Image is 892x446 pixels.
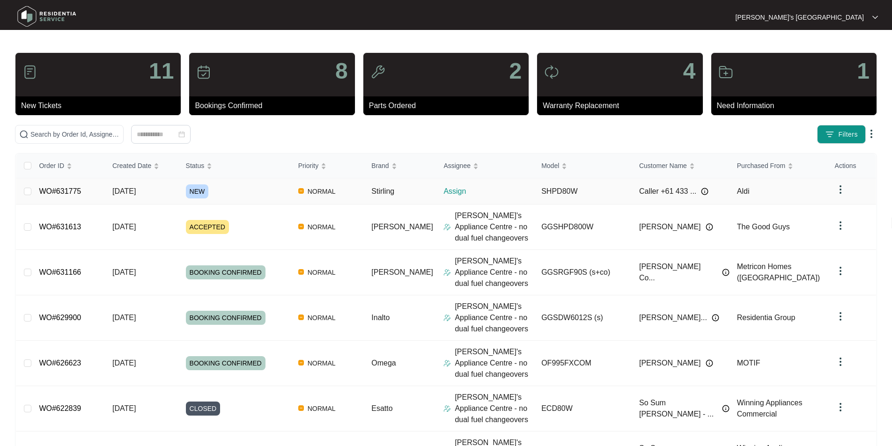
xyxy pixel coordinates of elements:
span: NORMAL [304,358,339,369]
td: SHPD80W [534,178,632,205]
span: BOOKING CONFIRMED [186,265,265,279]
span: So Sum [PERSON_NAME] - ... [639,397,717,420]
th: Purchased From [730,154,827,178]
span: [PERSON_NAME] [639,358,701,369]
td: GGSHPD800W [534,205,632,250]
p: [PERSON_NAME]'s Appliance Centre - no dual fuel changeovers [455,392,534,425]
span: Order ID [39,161,64,171]
td: OF995FXCOM [534,341,632,386]
p: New Tickets [21,100,181,111]
img: dropdown arrow [835,265,846,277]
img: icon [370,65,385,80]
span: Purchased From [737,161,785,171]
button: filter iconFilters [817,125,866,144]
span: Status [186,161,205,171]
th: Order ID [31,154,105,178]
span: Model [541,161,559,171]
span: NORMAL [304,312,339,323]
span: Priority [298,161,319,171]
p: [PERSON_NAME]'s Appliance Centre - no dual fuel changeovers [455,210,534,244]
img: dropdown arrow [835,356,846,367]
th: Assignee [436,154,534,178]
img: Vercel Logo [298,314,304,320]
span: NORMAL [304,267,339,278]
p: Bookings Confirmed [195,100,354,111]
span: [DATE] [112,223,136,231]
span: [DATE] [112,268,136,276]
img: Info icon [701,188,708,195]
span: Stirling [371,187,394,195]
a: WO#626623 [39,359,81,367]
span: ACCEPTED [186,220,229,234]
a: WO#631166 [39,268,81,276]
span: Customer Name [639,161,687,171]
a: WO#631613 [39,223,81,231]
span: NORMAL [304,221,339,233]
p: Assign [443,186,534,197]
span: BOOKING CONFIRMED [186,356,265,370]
img: dropdown arrow [866,128,877,139]
th: Customer Name [632,154,730,178]
span: MOTIF [737,359,760,367]
img: icon [196,65,211,80]
img: dropdown arrow [872,15,878,20]
span: Omega [371,359,396,367]
td: ECD80W [534,386,632,431]
td: GGSRGF90S (s+co) [534,250,632,295]
img: Assigner Icon [443,359,451,367]
p: Warranty Replacement [543,100,702,111]
span: BOOKING CONFIRMED [186,311,265,325]
img: dropdown arrow [835,220,846,231]
img: dropdown arrow [835,402,846,413]
span: Esatto [371,404,392,412]
img: search-icon [19,130,29,139]
a: WO#631775 [39,187,81,195]
input: Search by Order Id, Assignee Name, Customer Name, Brand and Model [30,129,119,139]
img: Vercel Logo [298,188,304,194]
span: [PERSON_NAME] [639,221,701,233]
img: Vercel Logo [298,224,304,229]
span: Assignee [443,161,471,171]
img: Assigner Icon [443,314,451,322]
img: dropdown arrow [835,184,846,195]
img: Vercel Logo [298,269,304,275]
span: Aldi [737,187,750,195]
p: [PERSON_NAME]'s Appliance Centre - no dual fuel changeovers [455,256,534,289]
p: 8 [335,60,348,82]
span: [DATE] [112,359,136,367]
span: Inalto [371,314,390,322]
img: Vercel Logo [298,405,304,411]
th: Actions [827,154,876,178]
span: NORMAL [304,403,339,414]
th: Status [178,154,291,178]
span: [DATE] [112,187,136,195]
img: icon [22,65,37,80]
img: icon [544,65,559,80]
span: Residentia Group [737,314,796,322]
p: [PERSON_NAME]'s Appliance Centre - no dual fuel changeovers [455,301,534,335]
img: icon [718,65,733,80]
span: CLOSED [186,402,221,416]
img: Assigner Icon [443,269,451,276]
p: Parts Ordered [369,100,529,111]
span: NORMAL [304,186,339,197]
img: Info icon [706,359,713,367]
th: Brand [364,154,436,178]
img: Info icon [722,269,730,276]
span: Caller +61 433 ... [639,186,696,197]
span: [PERSON_NAME]... [639,312,707,323]
th: Model [534,154,632,178]
span: Filters [838,130,858,139]
span: [PERSON_NAME] [371,268,433,276]
img: residentia service logo [14,2,80,30]
span: NEW [186,184,209,198]
a: WO#622839 [39,404,81,412]
span: [PERSON_NAME] [371,223,433,231]
span: [PERSON_NAME] Co... [639,261,717,284]
th: Created Date [105,154,178,178]
img: Vercel Logo [298,360,304,366]
span: [DATE] [112,314,136,322]
p: 2 [509,60,522,82]
img: dropdown arrow [835,311,846,322]
span: [DATE] [112,404,136,412]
